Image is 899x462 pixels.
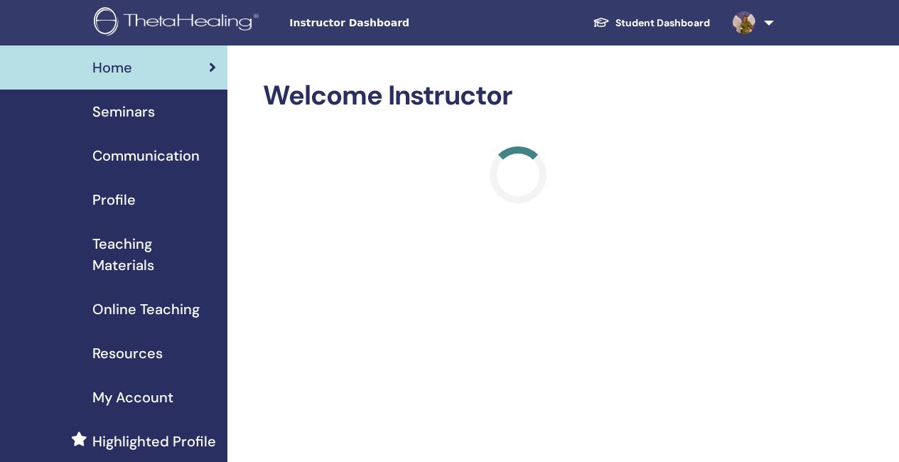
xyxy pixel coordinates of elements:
span: Teaching Materials [92,233,216,276]
span: Profile [92,189,136,210]
span: Home [92,57,132,78]
span: Online Teaching [92,299,200,320]
h2: Welcome Instructor [263,80,774,112]
img: graduation-cap-white.svg [593,16,610,28]
a: Student Dashboard [581,10,721,36]
span: Instructor Dashboard [289,16,502,31]
img: logo.png [94,7,264,39]
span: Highlighted Profile [92,431,216,452]
span: Seminars [92,101,155,122]
span: My Account [92,387,173,408]
img: default.jpg [733,11,755,34]
span: Resources [92,343,163,364]
span: Communication [92,145,200,166]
